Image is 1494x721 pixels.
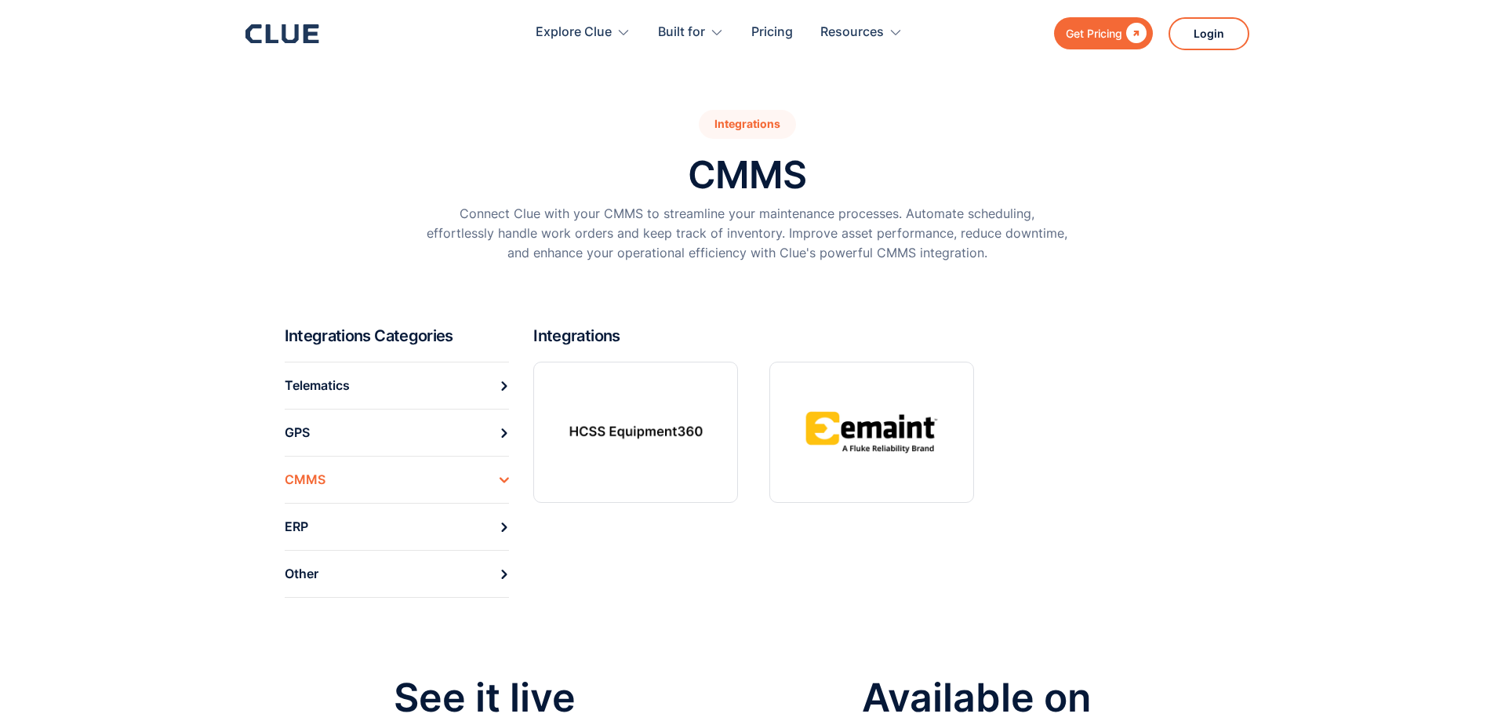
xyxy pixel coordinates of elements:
[1122,24,1147,43] div: 
[285,503,510,550] a: ERP
[658,8,705,57] div: Built for
[1054,17,1153,49] a: Get Pricing
[688,155,806,196] h1: CMMS
[751,8,793,57] a: Pricing
[820,8,903,57] div: Resources
[285,362,510,409] a: Telematics
[536,8,631,57] div: Explore Clue
[285,326,522,346] h2: Integrations Categories
[285,468,325,492] div: CMMS
[820,8,884,57] div: Resources
[699,110,796,139] div: Integrations
[862,676,1158,719] p: Available on
[285,373,350,398] div: Telematics
[426,204,1069,264] p: Connect Clue with your CMMS to streamline your maintenance processes. Automate scheduling, effort...
[285,515,308,539] div: ERP
[1169,17,1249,50] a: Login
[1066,24,1122,43] div: Get Pricing
[285,409,510,456] a: GPS
[285,550,510,598] a: Other
[533,326,1209,346] h2: Integrations
[285,421,310,445] div: GPS
[394,676,576,719] p: See it live
[285,456,510,503] a: CMMS
[285,562,318,586] div: Other
[536,8,612,57] div: Explore Clue
[658,8,724,57] div: Built for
